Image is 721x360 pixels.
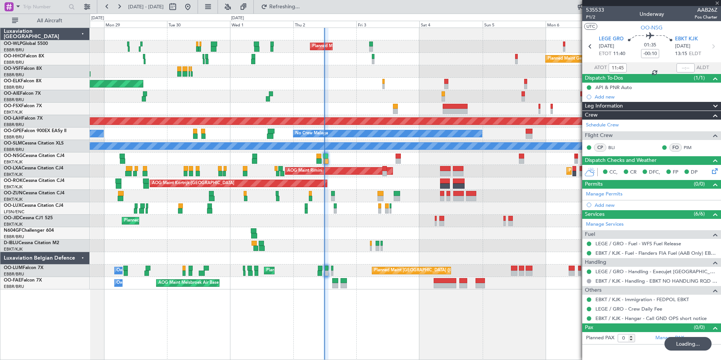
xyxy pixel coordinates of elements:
div: Sat 4 [419,21,482,28]
span: Pos Charter [695,14,717,20]
span: Dispatch To-Dos [585,74,623,83]
div: Loading... [664,337,712,351]
a: EBBR/BRU [4,147,24,152]
span: OO-SLM [4,141,22,146]
a: EBKT/KJK [4,159,23,165]
a: EBBR/BRU [4,60,24,65]
span: 11:40 [613,50,625,58]
div: Planned Maint Kortrijk-[GEOGRAPHIC_DATA] [124,215,212,226]
a: EBKT/KJK [4,109,23,115]
span: OO-FSX [4,104,21,108]
a: OO-ROKCessna Citation CJ4 [4,178,64,183]
div: No Crew Malaga [295,128,328,139]
a: LEGE / GRO - Handling - Execujet [GEOGRAPHIC_DATA] [PERSON_NAME] / GRO [595,268,717,275]
span: OO-ROK [4,178,23,183]
span: N604GF [4,228,21,233]
span: [DATE] - [DATE] [128,3,164,10]
a: EBBR/BRU [4,284,24,289]
span: 13:15 [675,50,687,58]
div: Sun 5 [483,21,546,28]
span: 01:35 [644,42,656,49]
input: Trip Number [23,1,66,12]
a: OO-JIDCessna CJ1 525 [4,216,53,220]
div: Mon 6 [546,21,609,28]
span: Handling [585,258,606,267]
div: Planned Maint Kortrijk-[GEOGRAPHIC_DATA] [569,165,657,177]
span: ETOT [599,50,611,58]
a: EBBR/BRU [4,47,24,53]
a: OO-FSXFalcon 7X [4,104,42,108]
div: API & PNR Auto [595,84,632,91]
div: [DATE] [91,15,104,22]
div: Owner Melsbroek Air Base [117,265,168,276]
div: Planned Maint Milan (Linate) [312,41,367,52]
a: OO-LXACessna Citation CJ4 [4,166,63,171]
span: OO-LUX [4,203,21,208]
span: DP [691,169,698,176]
span: All Aircraft [20,18,80,23]
span: DFC, [649,169,660,176]
span: ATOT [594,64,607,72]
a: OO-LUXCessna Citation CJ4 [4,203,63,208]
span: (0/0) [694,323,705,331]
div: Add new [595,94,717,100]
span: OO-FAE [4,278,21,283]
div: AOG Maint Kortrijk-[GEOGRAPHIC_DATA] [152,178,234,189]
a: EBBR/BRU [4,122,24,128]
span: Flight Crew [585,131,613,140]
span: LEGE GRO [599,35,624,43]
span: Pax [585,323,593,332]
div: Mon 29 [104,21,167,28]
span: 535533 [586,6,604,14]
span: [DATE] [599,43,614,50]
button: UTC [584,23,597,30]
span: OO-LXA [4,166,21,171]
a: EBBR/BRU [4,271,24,277]
a: OO-LAHFalcon 7X [4,116,43,121]
a: OO-GPEFalcon 900EX EASy II [4,129,66,133]
a: OO-SLMCessna Citation XLS [4,141,64,146]
button: All Aircraft [8,15,82,27]
a: OO-FAEFalcon 7X [4,278,42,283]
a: OO-WLPGlobal 5500 [4,42,48,46]
span: ALDT [696,64,709,72]
a: EBBR/BRU [4,97,24,103]
span: OO-LUM [4,266,23,270]
a: EBBR/BRU [4,134,24,140]
span: OO-ZUN [4,191,23,195]
div: Underway [640,10,664,18]
a: EBKT/KJK [4,197,23,202]
a: Manage Services [586,221,624,228]
a: Schedule Crew [586,122,619,129]
span: (1/1) [694,74,705,82]
span: D-IBLU [4,241,18,245]
span: Services [585,210,604,219]
div: Planned Maint [GEOGRAPHIC_DATA] ([GEOGRAPHIC_DATA] National) [374,265,511,276]
span: (0/0) [694,180,705,188]
div: CP [594,143,606,152]
div: AOG Maint Melsbroek Air Base [158,277,219,289]
span: OO-HHO [4,54,23,58]
span: OO-AIE [4,91,20,96]
a: EBKT / KJK - Immigration - FEDPOL EBKT [595,296,689,303]
a: OO-AIEFalcon 7X [4,91,41,96]
span: OO-NSG [641,24,663,32]
span: OO-VSF [4,66,21,71]
span: Refreshing... [269,4,301,9]
span: OO-NSG [4,154,23,158]
div: Tue 30 [167,21,230,28]
span: Fuel [585,230,595,239]
span: Permits [585,180,603,189]
span: CC, [609,169,618,176]
a: EBBR/BRU [4,85,24,90]
a: EBKT/KJK [4,184,23,190]
a: EBKT/KJK [4,172,23,177]
span: P1/2 [586,14,604,20]
a: Manage Permits [586,191,623,198]
span: Others [585,286,601,295]
a: EBKT / KJK - Hangar - Call GND OPS short notice [595,315,707,322]
div: Owner Melsbroek Air Base [117,277,168,289]
a: LEGE / GRO - Fuel - WFS Fuel Release [595,240,681,247]
span: Dispatch Checks and Weather [585,156,657,165]
a: PIM [684,144,701,151]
